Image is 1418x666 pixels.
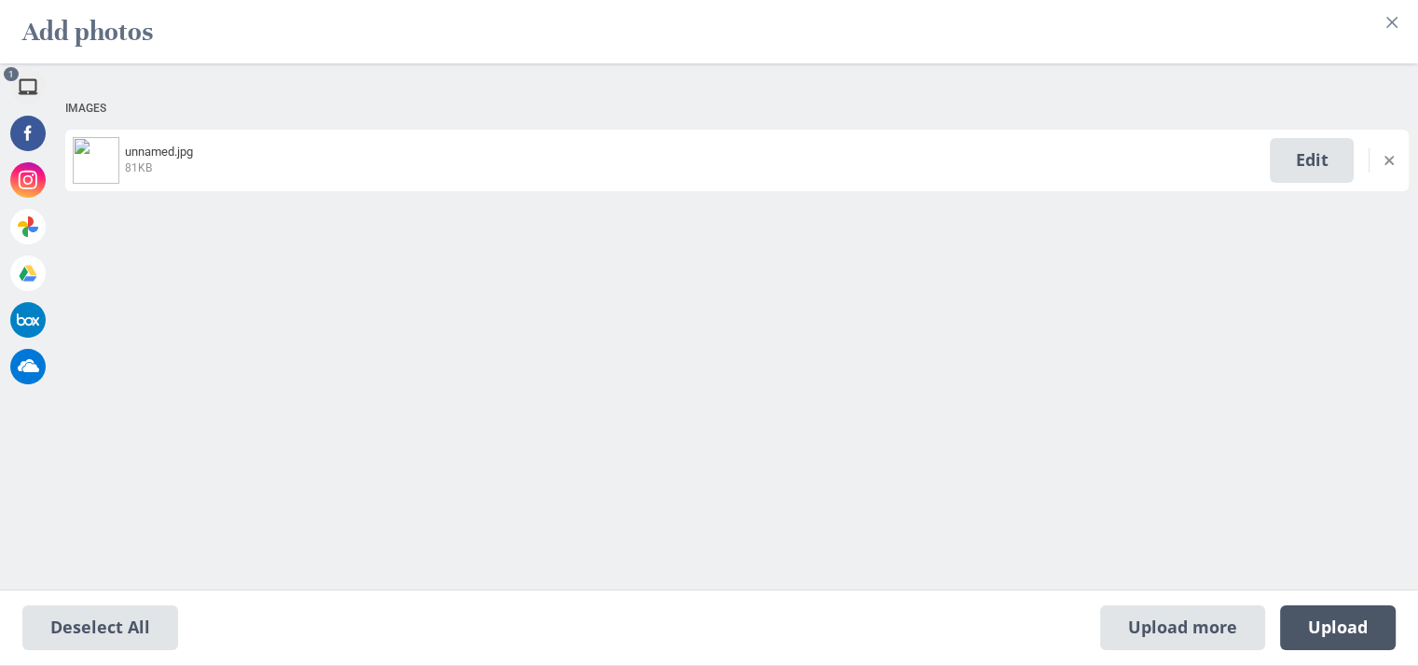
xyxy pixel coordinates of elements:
button: Close [1377,7,1407,37]
span: Upload more [1100,605,1265,650]
span: 1 [4,67,19,81]
img: 615a8da2-7759-4ec5-ab9e-0201bc38dd39 [73,137,119,184]
span: Upload [1280,605,1396,650]
span: unnamed.jpg [125,145,193,159]
h2: Add photos [22,7,153,56]
span: 81KB [125,161,152,174]
span: Deselect All [22,605,178,650]
div: unnamed.jpg [119,145,1270,175]
div: Images [65,91,1409,126]
span: Upload [1308,617,1368,638]
span: Edit [1270,138,1354,183]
